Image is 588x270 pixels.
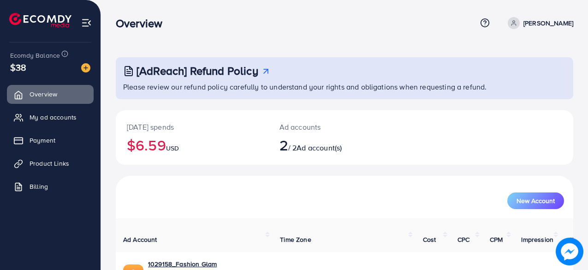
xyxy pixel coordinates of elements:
p: Ad accounts [279,121,372,132]
p: [PERSON_NAME] [523,18,573,29]
span: My ad accounts [30,113,77,122]
span: CPM [490,235,503,244]
span: Time Zone [280,235,311,244]
span: USD [166,144,179,153]
p: [DATE] spends [127,121,257,132]
a: Overview [7,85,94,103]
h3: Overview [116,17,170,30]
span: $38 [10,60,26,74]
img: logo [9,13,71,27]
a: Billing [7,177,94,196]
a: Product Links [7,154,94,173]
a: Payment [7,131,94,150]
span: Overview [30,90,57,99]
button: New Account [507,192,564,209]
span: New Account [517,198,555,204]
a: [PERSON_NAME] [504,17,573,29]
span: Ad account(s) [297,143,342,153]
h2: $6.59 [127,136,257,154]
span: Clicks [568,235,586,244]
a: My ad accounts [7,108,94,126]
span: Ad Account [123,235,157,244]
img: menu [81,18,92,28]
img: image [556,238,583,265]
span: 2 [279,134,288,156]
span: Billing [30,182,48,191]
span: Payment [30,136,55,145]
span: Cost [423,235,436,244]
span: Impression [521,235,553,244]
span: Product Links [30,159,69,168]
span: CPC [457,235,469,244]
img: image [81,63,90,72]
p: Please review our refund policy carefully to understand your rights and obligations when requesti... [123,81,568,92]
h3: [AdReach] Refund Policy [137,64,258,78]
h2: / 2 [279,136,372,154]
span: Ecomdy Balance [10,51,60,60]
